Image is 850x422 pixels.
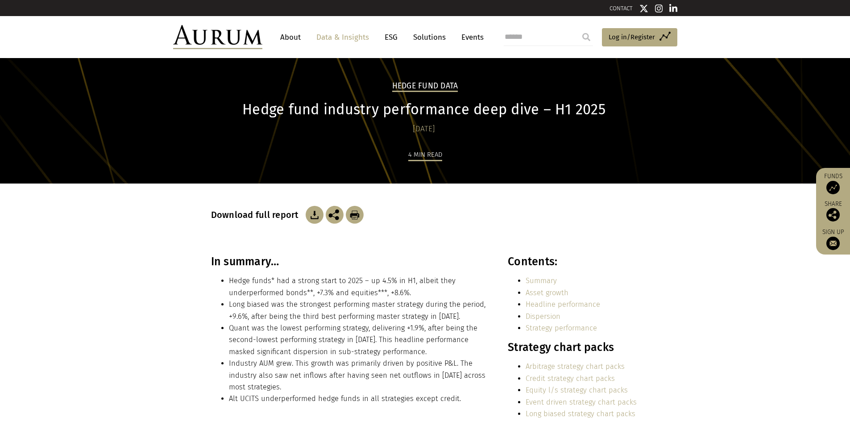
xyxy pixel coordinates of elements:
span: Log in/Register [609,32,655,42]
img: Sign up to our newsletter [826,237,840,250]
a: Solutions [409,29,450,46]
img: Linkedin icon [669,4,677,13]
a: About [276,29,305,46]
li: Long biased was the strongest performing master strategy during the period, +9.6%, after being th... [229,299,489,322]
li: Quant was the lowest performing strategy, delivering +1.9%, after being the second-lowest perform... [229,322,489,358]
h3: Download full report [211,209,303,220]
a: Credit strategy chart packs [526,374,615,383]
img: Twitter icon [639,4,648,13]
div: 4 min read [408,149,442,161]
div: [DATE] [211,123,637,135]
a: Log in/Register [602,28,677,47]
input: Submit [577,28,595,46]
li: Hedge funds* had a strong start to 2025 – up 4.5% in H1, albeit they underperformed bonds**, +7.3... [229,275,489,299]
h3: In summary… [211,255,489,268]
div: Share [821,201,846,221]
a: Events [457,29,484,46]
h3: Contents: [508,255,637,268]
a: Arbitrage strategy chart packs [526,362,625,371]
a: Funds [821,172,846,194]
img: Download Article [306,206,323,224]
a: Asset growth [526,288,568,297]
a: Sign up [821,228,846,250]
a: Equity l/s strategy chart packs [526,386,628,394]
li: Industry AUM grew. This growth was primarily driven by positive P&L. The industry also saw net in... [229,358,489,393]
a: CONTACT [610,5,633,12]
a: Event driven strategy chart packs [526,398,637,406]
h2: Hedge Fund Data [392,81,458,92]
li: Alt UCITS underperformed hedge funds in all strategies except credit. [229,393,489,405]
a: Headline performance [526,300,600,309]
a: Dispersion [526,312,560,321]
a: Strategy performance [526,324,597,332]
img: Download Article [346,206,364,224]
a: ESG [380,29,402,46]
img: Instagram icon [655,4,663,13]
img: Access Funds [826,181,840,194]
a: Summary [526,276,557,285]
h3: Strategy chart packs [508,341,637,354]
img: Aurum [173,25,262,49]
a: Data & Insights [312,29,373,46]
img: Share this post [826,208,840,221]
img: Share this post [326,206,344,224]
a: Long biased strategy chart packs [526,409,635,418]
h1: Hedge fund industry performance deep dive – H1 2025 [211,101,637,118]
